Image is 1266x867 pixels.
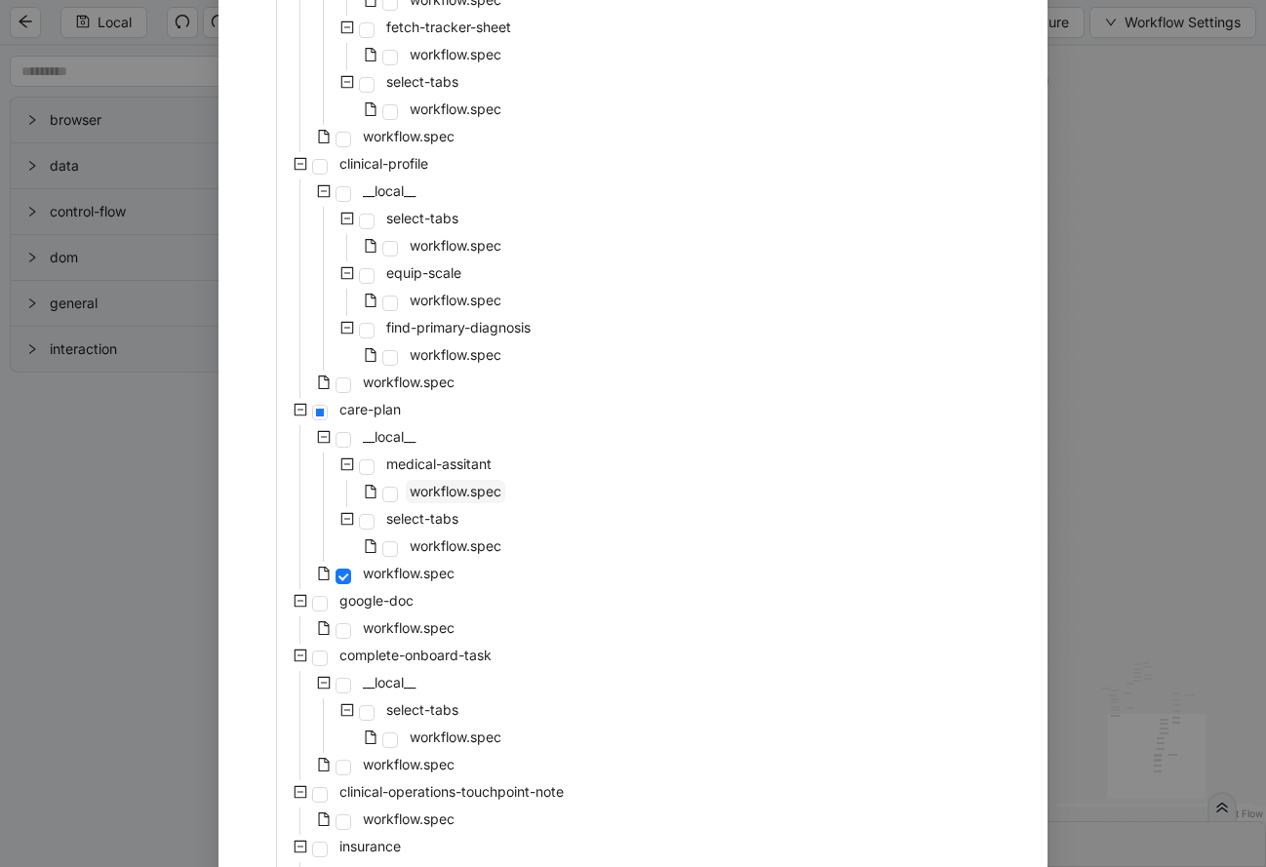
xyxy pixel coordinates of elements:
[340,212,354,225] span: minus-square
[363,128,455,144] span: workflow.spec
[339,647,492,663] span: complete-onboard-task
[336,835,405,858] span: insurance
[340,457,354,471] span: minus-square
[359,562,458,585] span: workflow.spec
[386,210,458,226] span: select-tabs
[340,20,354,34] span: minus-square
[386,73,458,90] span: select-tabs
[406,726,505,749] span: workflow.spec
[340,321,354,335] span: minus-square
[410,292,501,308] span: workflow.spec
[406,480,505,503] span: workflow.spec
[406,534,505,558] span: workflow.spec
[364,348,377,362] span: file
[317,812,331,826] span: file
[410,537,501,554] span: workflow.spec
[410,729,501,745] span: workflow.spec
[382,261,465,285] span: equip-scale
[406,234,505,257] span: workflow.spec
[359,125,458,148] span: workflow.spec
[294,649,307,662] span: minus-square
[317,567,331,580] span: file
[382,453,495,476] span: medical-assitant
[339,838,401,854] span: insurance
[363,428,415,445] span: __local__
[336,152,432,176] span: clinical-profile
[294,594,307,608] span: minus-square
[386,701,458,718] span: select-tabs
[359,808,458,831] span: workflow.spec
[386,264,461,281] span: equip-scale
[410,46,501,62] span: workflow.spec
[406,343,505,367] span: workflow.spec
[363,182,415,199] span: __local__
[294,157,307,171] span: minus-square
[386,19,511,35] span: fetch-tracker-sheet
[339,155,428,172] span: clinical-profile
[340,75,354,89] span: minus-square
[336,398,405,421] span: care-plan
[340,512,354,526] span: minus-square
[294,403,307,416] span: minus-square
[364,239,377,253] span: file
[406,43,505,66] span: workflow.spec
[359,616,458,640] span: workflow.spec
[340,266,354,280] span: minus-square
[406,98,505,121] span: workflow.spec
[364,294,377,307] span: file
[364,730,377,744] span: file
[363,810,455,827] span: workflow.spec
[410,100,501,117] span: workflow.spec
[364,485,377,498] span: file
[382,207,462,230] span: select-tabs
[410,483,501,499] span: workflow.spec
[410,237,501,254] span: workflow.spec
[294,840,307,853] span: minus-square
[363,756,455,772] span: workflow.spec
[363,374,455,390] span: workflow.spec
[382,70,462,94] span: select-tabs
[359,671,419,694] span: __local__
[359,753,458,776] span: workflow.spec
[336,589,417,612] span: google-doc
[406,289,505,312] span: workflow.spec
[364,539,377,553] span: file
[359,425,419,449] span: __local__
[317,130,331,143] span: file
[382,507,462,531] span: select-tabs
[363,565,455,581] span: workflow.spec
[386,455,492,472] span: medical-assitant
[363,619,455,636] span: workflow.spec
[339,592,414,609] span: google-doc
[364,102,377,116] span: file
[336,780,568,804] span: clinical-operations-touchpoint-note
[317,676,331,690] span: minus-square
[336,644,495,667] span: complete-onboard-task
[359,371,458,394] span: workflow.spec
[382,316,534,339] span: find-primary-diagnosis
[339,783,564,800] span: clinical-operations-touchpoint-note
[363,674,415,690] span: __local__
[317,184,331,198] span: minus-square
[382,16,515,39] span: fetch-tracker-sheet
[317,758,331,771] span: file
[386,510,458,527] span: select-tabs
[410,346,501,363] span: workflow.spec
[317,430,331,444] span: minus-square
[382,698,462,722] span: select-tabs
[317,621,331,635] span: file
[317,375,331,389] span: file
[294,785,307,799] span: minus-square
[340,703,354,717] span: minus-square
[339,401,401,417] span: care-plan
[359,179,419,203] span: __local__
[386,319,531,335] span: find-primary-diagnosis
[364,48,377,61] span: file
